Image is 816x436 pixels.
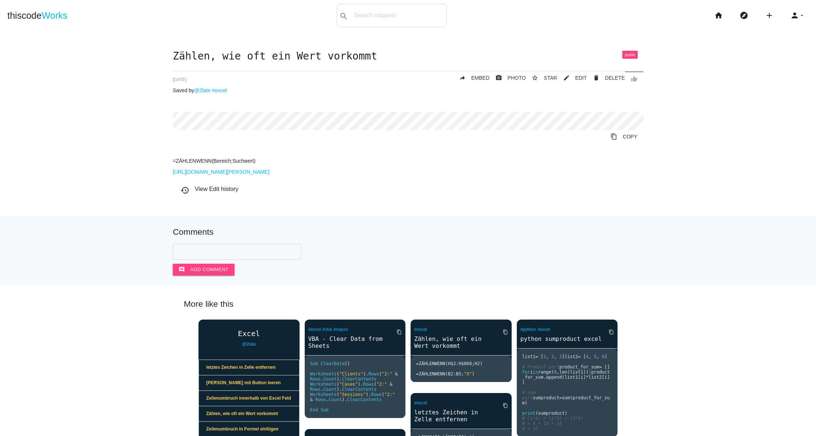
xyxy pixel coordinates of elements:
span: ). [358,382,363,387]
i: add [765,4,774,27]
span: ) [480,361,482,366]
span: Rows [371,392,382,397]
span: : [453,371,456,376]
span: Ä [421,371,424,376]
span: ClearContents [342,387,376,392]
span: ). [342,397,347,402]
span: ( [379,371,382,376]
h4: Excel [198,329,300,338]
a: Copy to Clipboard [605,130,643,143]
span: : [456,361,458,366]
a: Zählen, wie oft ein Wert vorkommt [199,406,299,422]
span: "2:" [384,392,395,397]
span: print [522,411,536,416]
span: list2 [588,375,602,380]
span: ] [605,354,607,359]
span: Count [323,387,337,392]
a: Zeilenumbruch innerhalb von Excel Feld [199,391,299,406]
span: ( [551,370,554,375]
span: 1 [543,354,546,359]
i: person [790,4,799,27]
button: search [337,4,350,27]
span: ( [562,375,565,380]
a: Delete Post [587,71,625,84]
span: = [536,354,538,359]
span: . [321,376,323,382]
a: thiscodeWorks [7,4,68,27]
i: search [339,4,348,28]
span: append [546,375,562,380]
a: letztes Zeichen in Zelle entfernen [199,360,299,375]
i: star_border [532,71,538,84]
span: i [530,370,533,375]
span: = [599,364,602,370]
span: [ [541,354,543,359]
span: )): [583,370,591,375]
span: EMBED [471,75,490,81]
a: Copy to Clipboard [391,325,402,339]
span: [ [583,354,586,359]
span: sum [562,395,570,400]
span: Rows [363,382,374,387]
span: ; [461,371,464,376]
span: ( [445,361,448,366]
span: ( [536,411,538,416]
h5: Comments [173,227,643,237]
span: DELETE [605,75,625,81]
span: product_for_sum [559,364,599,370]
span: "2:" [382,371,393,376]
span: i [580,375,583,380]
span: Sub [321,407,329,412]
span: , [554,354,556,359]
a: [PERSON_NAME] mit Button leeren [199,375,299,391]
span: Works [42,10,67,21]
span: Count [329,397,342,402]
a: #excel [212,87,227,93]
span: list1 [565,375,578,380]
span: "2:" [376,382,387,387]
a: letztes Zeichen in Zelle entfernen [411,408,512,424]
span: End [310,407,318,412]
span: "X" [464,371,472,376]
span: ) [472,371,475,376]
span: 3 [559,354,562,359]
span: Sub [310,361,318,366]
span: "Cases" [339,382,358,387]
span: # = 32 [522,426,538,431]
span: Rows [310,376,321,382]
a: mode_editEDIT [557,71,587,84]
span: "Clients" [339,371,363,376]
span: sumproduct [538,411,565,416]
span: 5 [594,354,597,359]
span: ). [366,392,371,397]
a: @2late [194,87,211,93]
span: product_for_sum [522,395,610,406]
span: 4 [586,354,588,359]
span: , [546,354,549,359]
span: list1 [522,354,536,359]
span: len [559,370,568,375]
a: Copy to Clipboard [603,325,614,339]
p: Saved by [173,87,643,93]
span: in [533,370,538,375]
button: commentAdd comment [173,264,235,275]
span: ). [363,371,368,376]
span: 2 [551,354,554,359]
span: ]) [522,375,610,385]
span: . [543,375,546,380]
span: ClearContents [342,376,376,382]
span: = [416,371,419,376]
span: i [605,375,607,380]
span: for [522,370,530,375]
span: & [310,397,313,402]
span: ] [562,354,565,359]
i: content_copy [609,325,614,339]
span: , [556,370,559,375]
span: sumproduct [533,395,559,400]
span: ) [565,411,567,416]
span: # = 4 + 10 + 18 [522,421,562,426]
i: content_copy [503,325,508,339]
i: history [180,186,189,195]
a: VBA - Clear Data from Sheets [305,335,406,350]
a: #vba [322,327,332,332]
